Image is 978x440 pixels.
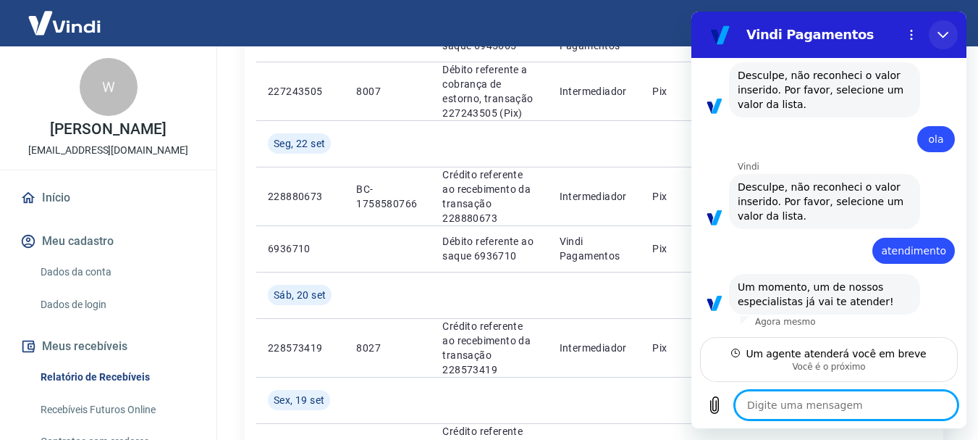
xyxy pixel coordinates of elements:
[652,84,709,99] p: Pix
[35,395,199,425] a: Recebíveis Futuros Online
[356,341,419,355] p: 8027
[560,189,630,204] p: Intermediador
[17,225,199,257] button: Meu cadastro
[268,189,333,204] p: 228880673
[560,234,630,263] p: Vindi Pagamentos
[80,58,138,116] div: W
[268,241,333,256] p: 6936710
[17,1,111,45] img: Vindi
[274,288,326,302] span: Sáb, 20 set
[268,341,333,355] p: 228573419
[442,234,536,263] p: Débito referente ao saque 6936710
[442,319,536,377] p: Crédito referente ao recebimento da transação 228573419
[560,84,630,99] p: Intermediador
[35,257,199,287] a: Dados da conta
[560,341,630,355] p: Intermediador
[35,362,199,392] a: Relatório de Recebíveis
[274,393,324,407] span: Sex, 19 set
[652,341,709,355] p: Pix
[50,122,166,137] p: [PERSON_NAME]
[356,84,419,99] p: 8007
[268,84,333,99] p: 227243505
[691,12,966,428] iframe: Janela de mensagens
[274,136,325,151] span: Seg, 22 set
[909,10,961,37] button: Sair
[442,62,536,120] p: Débito referente a cobrança de estorno, transação 227243505 (Pix)
[35,290,199,320] a: Dados de login
[17,331,199,362] button: Meus recebíveis
[652,241,709,256] p: Pix
[442,167,536,225] p: Crédito referente ao recebimento da transação 228880673
[17,182,199,214] a: Início
[356,182,419,211] p: BC-1758580766
[28,143,188,158] p: [EMAIL_ADDRESS][DOMAIN_NAME]
[652,189,709,204] p: Pix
